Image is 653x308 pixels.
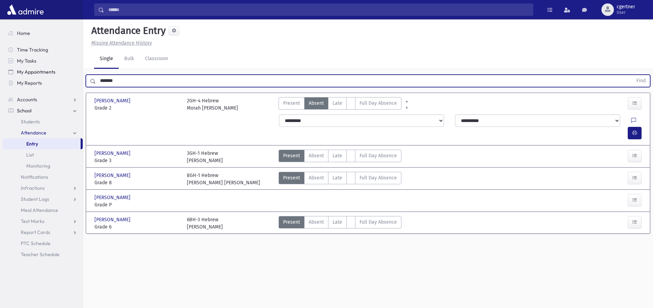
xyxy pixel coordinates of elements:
a: My Tasks [3,55,83,66]
a: Attendance [3,127,83,138]
span: Present [283,174,300,181]
div: 2GH-4 Hebrew Morah [PERSON_NAME] [187,97,238,112]
span: Full Day Absence [360,218,397,226]
span: Notifications [21,174,48,180]
a: School [3,105,83,116]
span: List [26,152,34,158]
span: [PERSON_NAME] [94,194,132,201]
span: Late [333,174,342,181]
button: Find [632,75,650,87]
span: My Tasks [17,58,36,64]
span: [PERSON_NAME] [94,150,132,157]
span: Meal Attendance [21,207,58,213]
span: Home [17,30,30,36]
a: Monitoring [3,160,83,171]
div: 8GH-1 Hebrew [PERSON_NAME] [PERSON_NAME] [187,172,260,186]
div: AttTypes [279,97,401,112]
span: Present [283,100,300,107]
span: Late [333,100,342,107]
a: Students [3,116,83,127]
span: [PERSON_NAME] [94,172,132,179]
span: School [17,108,31,114]
span: Accounts [17,96,37,103]
span: Students [21,119,40,125]
div: AttTypes [279,216,401,231]
a: Entry [3,138,81,149]
u: Missing Attendance History [91,40,152,46]
span: Teacher Schedule [21,251,60,258]
a: Bulk [119,49,139,69]
span: Student Logs [21,196,49,202]
a: List [3,149,83,160]
div: AttTypes [279,150,401,164]
span: cgertner [617,4,635,10]
span: Grade P [94,201,180,208]
a: PTC Schedule [3,238,83,249]
span: [PERSON_NAME] [94,97,132,104]
a: Single [94,49,119,69]
a: Teacher Schedule [3,249,83,260]
div: 3GH-1 Hebrew [PERSON_NAME] [187,150,223,164]
a: My Reports [3,77,83,88]
span: [PERSON_NAME] [94,216,132,223]
span: Full Day Absence [360,152,397,159]
a: Notifications [3,171,83,183]
input: Search [104,3,533,16]
span: Absent [309,218,324,226]
span: Full Day Absence [360,100,397,107]
a: Home [3,28,83,39]
span: Grade 6 [94,223,180,231]
span: Absent [309,152,324,159]
span: Test Marks [21,218,44,224]
span: Grade 3 [94,157,180,164]
span: My Reports [17,80,42,86]
a: Infractions [3,183,83,194]
span: Infractions [21,185,45,191]
span: Report Cards [21,229,50,235]
span: Full Day Absence [360,174,397,181]
img: AdmirePro [6,3,45,17]
div: 6BH-3 Hebrew [PERSON_NAME] [187,216,223,231]
a: Test Marks [3,216,83,227]
span: Absent [309,100,324,107]
span: User [617,10,635,15]
a: Accounts [3,94,83,105]
a: Missing Attendance History [89,40,152,46]
span: Present [283,218,300,226]
div: AttTypes [279,172,401,186]
span: Grade 8 [94,179,180,186]
a: Student Logs [3,194,83,205]
span: Absent [309,174,324,181]
span: Grade 2 [94,104,180,112]
span: PTC Schedule [21,240,51,246]
span: My Appointments [17,69,55,75]
span: Attendance [21,130,46,136]
a: Report Cards [3,227,83,238]
span: Entry [26,141,38,147]
a: Meal Attendance [3,205,83,216]
span: Time Tracking [17,47,48,53]
a: Time Tracking [3,44,83,55]
h5: Attendance Entry [89,25,166,37]
a: My Appointments [3,66,83,77]
span: Late [333,152,342,159]
span: Late [333,218,342,226]
span: Monitoring [26,163,50,169]
a: Classroom [139,49,174,69]
span: Present [283,152,300,159]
